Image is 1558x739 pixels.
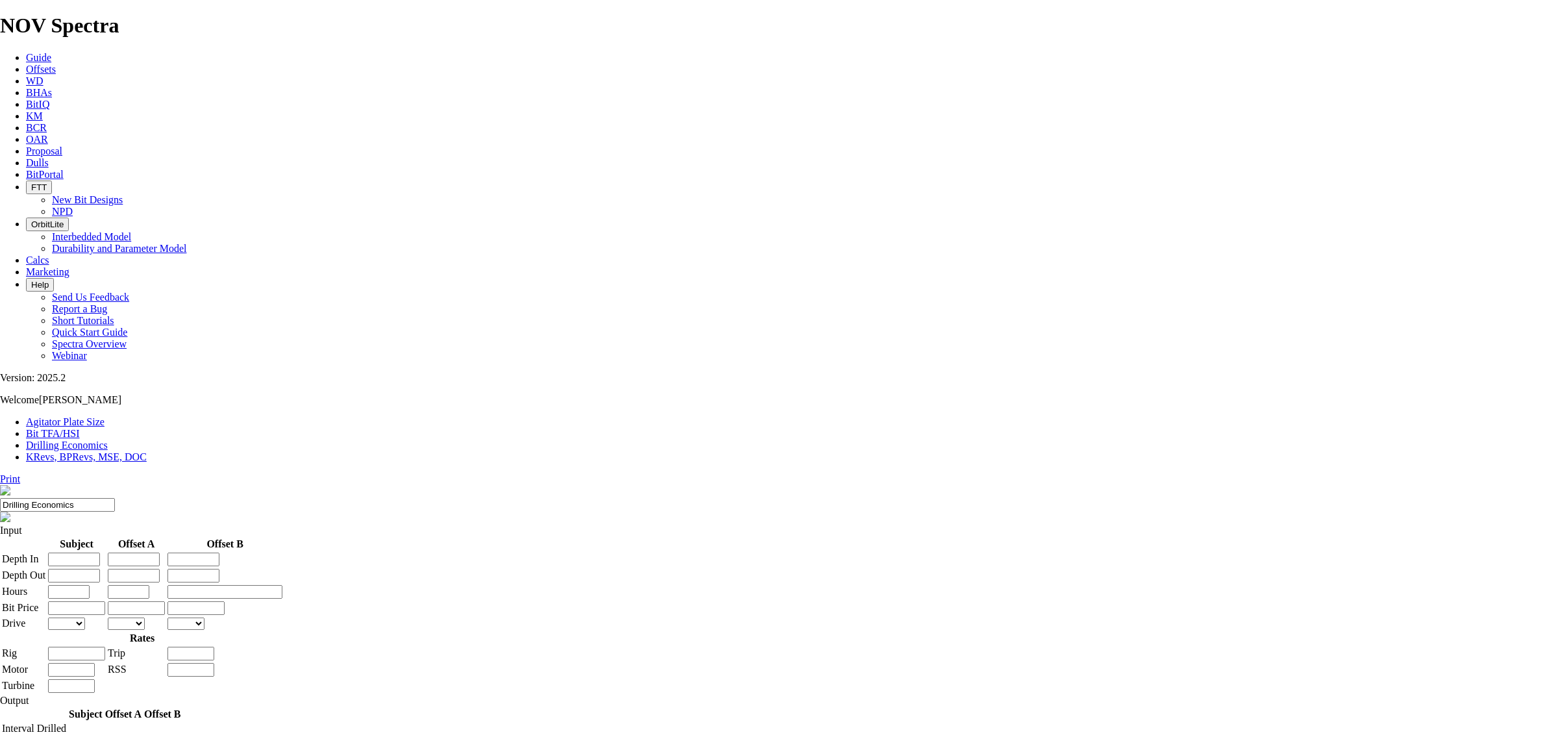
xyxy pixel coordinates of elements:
th: Offset B [143,708,181,721]
th: Subject [47,538,106,551]
a: Report a Bug [52,303,107,314]
a: Proposal [26,145,62,157]
a: Offsets [26,64,56,75]
td: Drive [1,617,46,631]
td: Depth Out [1,568,46,583]
button: OrbitLite [26,218,69,231]
th: Offset B [167,538,283,551]
label: Turbine [2,680,34,691]
a: KM [26,110,43,121]
span: OrbitLite [31,219,64,229]
label: Motor [2,664,28,675]
a: Webinar [52,350,87,361]
a: Bit TFA/HSI [26,428,80,439]
label: Rig [2,647,17,658]
a: Calcs [26,255,49,266]
a: BCR [26,122,47,133]
span: Help [31,280,49,290]
th: Subject [68,708,103,721]
a: BitIQ [26,99,49,110]
a: Short Tutorials [52,315,114,326]
th: Offset A [105,708,142,721]
td: Bit Price [1,601,46,616]
th: Offset A [107,538,166,551]
th: Rates [1,632,283,645]
a: Send Us Feedback [52,292,129,303]
a: Durability and Parameter Model [52,243,187,254]
td: Interval Drilled [1,722,67,735]
a: NPD [52,206,73,217]
a: KRevs, BPRevs, MSE, DOC [26,451,147,462]
a: Interbedded Model [52,231,131,242]
button: Help [26,278,54,292]
a: BHAs [26,87,52,98]
a: BitPortal [26,169,64,180]
a: OAR [26,134,48,145]
button: FTT [26,181,52,194]
a: Quick Start Guide [52,327,127,338]
a: WD [26,75,43,86]
span: [PERSON_NAME] [39,394,121,405]
a: Drilling Economics [26,440,108,451]
span: FTT [31,182,47,192]
a: Dulls [26,157,49,168]
a: Marketing [26,266,69,277]
label: Trip [108,647,125,658]
a: Guide [26,52,51,63]
a: New Bit Designs [52,194,123,205]
a: Agitator Plate Size [26,416,105,427]
td: Depth In [1,552,46,567]
label: RSS [108,664,126,675]
a: Spectra Overview [52,338,127,349]
td: Hours [1,584,46,599]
